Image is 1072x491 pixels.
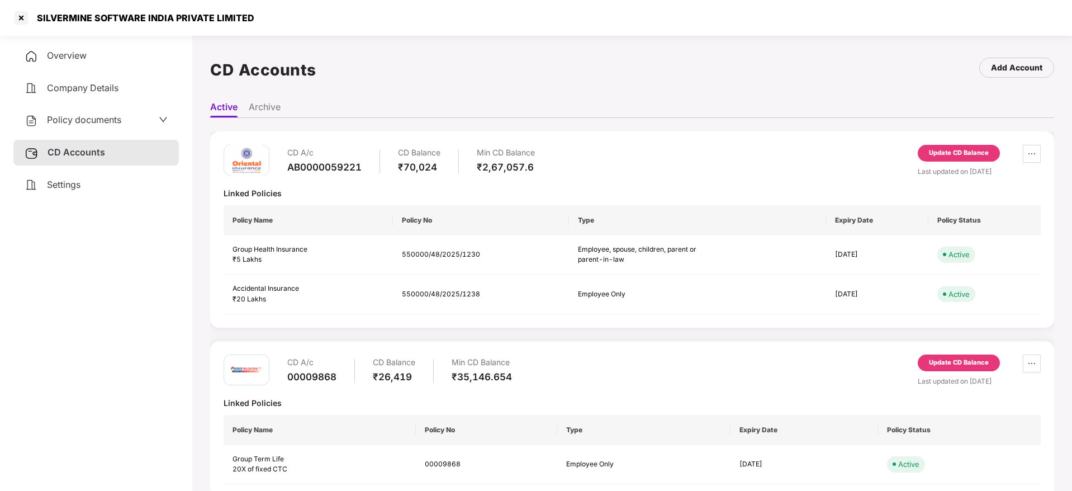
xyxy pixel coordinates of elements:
[928,205,1041,235] th: Policy Status
[1023,359,1040,368] span: ellipsis
[230,144,263,177] img: oi.png
[393,235,568,275] td: 550000/48/2025/1230
[25,82,38,95] img: svg+xml;base64,PHN2ZyB4bWxucz0iaHR0cDovL3d3dy53My5vcmcvMjAwMC9zdmciIHdpZHRoPSIyNCIgaGVpZ2h0PSIyNC...
[373,371,415,383] div: ₹26,419
[398,145,440,161] div: CD Balance
[30,12,254,23] div: SILVERMINE SOFTWARE INDIA PRIVATE LIMITED
[452,355,512,371] div: Min CD Balance
[898,459,919,470] div: Active
[287,161,362,173] div: AB0000059221
[948,249,970,260] div: Active
[948,289,970,300] div: Active
[731,415,878,445] th: Expiry Date
[210,101,238,117] li: Active
[25,50,38,63] img: svg+xml;base64,PHN2ZyB4bWxucz0iaHR0cDovL3d3dy53My5vcmcvMjAwMC9zdmciIHdpZHRoPSIyNCIgaGVpZ2h0PSIyNC...
[416,415,558,445] th: Policy No
[287,371,336,383] div: 00009868
[249,101,281,117] li: Archive
[287,355,336,371] div: CD A/c
[373,355,415,371] div: CD Balance
[25,147,39,160] img: svg+xml;base64,PHN2ZyB3aWR0aD0iMjUiIGhlaWdodD0iMjQiIHZpZXdCb3g9IjAgMCAyNSAyNCIgZmlsbD0ibm9uZSIgeG...
[47,82,118,93] span: Company Details
[878,415,1041,445] th: Policy Status
[918,376,1041,386] div: Last updated on [DATE]
[230,353,263,386] img: iciciprud.png
[1023,355,1041,372] button: ellipsis
[233,295,266,303] span: ₹20 Lakhs
[159,115,168,124] span: down
[578,244,701,266] div: Employee, spouse, children, parent or parent-in-law
[918,166,1041,177] div: Last updated on [DATE]
[557,415,730,445] th: Type
[826,275,928,314] td: [DATE]
[452,371,512,383] div: ₹35,146.654
[224,188,1041,199] div: Linked Policies
[991,62,1042,74] div: Add Account
[233,465,287,473] span: 20X of fixed CTC
[47,179,80,190] span: Settings
[393,275,568,314] td: 550000/48/2025/1238
[1023,145,1041,163] button: ellipsis
[731,445,878,485] td: [DATE]
[224,205,393,235] th: Policy Name
[569,205,827,235] th: Type
[47,50,87,61] span: Overview
[287,145,362,161] div: CD A/c
[48,147,105,158] span: CD Accounts
[416,445,558,485] td: 00009868
[477,145,535,161] div: Min CD Balance
[233,454,407,465] div: Group Term Life
[47,114,121,125] span: Policy documents
[210,58,316,82] h1: CD Accounts
[233,244,384,255] div: Group Health Insurance
[578,289,701,300] div: Employee Only
[224,398,1041,408] div: Linked Policies
[477,161,535,173] div: ₹2,67,057.6
[25,178,38,192] img: svg+xml;base64,PHN2ZyB4bWxucz0iaHR0cDovL3d3dy53My5vcmcvMjAwMC9zdmciIHdpZHRoPSIyNCIgaGVpZ2h0PSIyNC...
[826,205,928,235] th: Expiry Date
[929,148,989,158] div: Update CD Balance
[393,205,568,235] th: Policy No
[233,255,262,263] span: ₹5 Lakhs
[826,235,928,275] td: [DATE]
[233,284,384,294] div: Accidental Insurance
[566,459,689,470] div: Employee Only
[25,114,38,128] img: svg+xml;base64,PHN2ZyB4bWxucz0iaHR0cDovL3d3dy53My5vcmcvMjAwMC9zdmciIHdpZHRoPSIyNCIgaGVpZ2h0PSIyNC...
[224,415,416,445] th: Policy Name
[1023,149,1040,158] span: ellipsis
[929,358,989,368] div: Update CD Balance
[398,161,440,173] div: ₹70,024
